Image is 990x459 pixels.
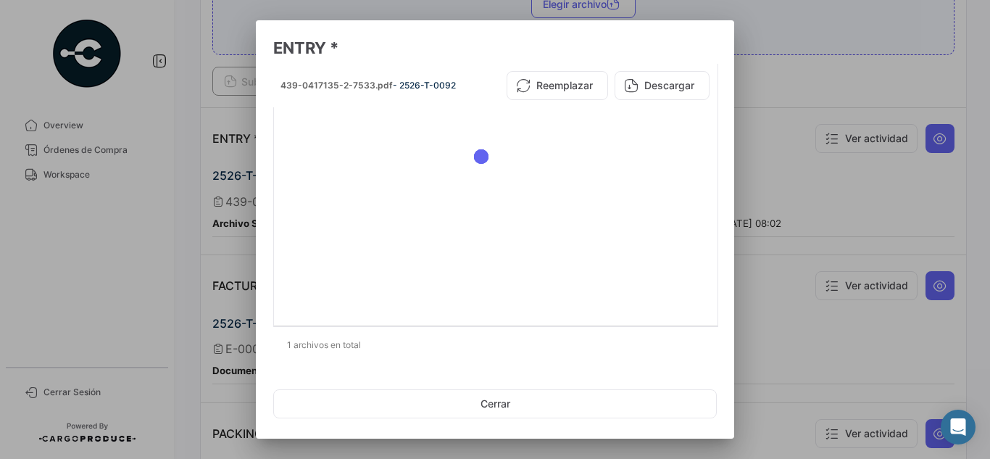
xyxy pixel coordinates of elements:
[273,389,717,418] button: Cerrar
[615,71,710,100] button: Descargar
[941,410,976,444] div: Abrir Intercom Messenger
[273,327,717,363] div: 1 archivos en total
[280,80,393,91] span: 439-0417135-2-7533.pdf
[393,80,456,91] span: - 2526-T-0092
[507,71,608,100] button: Reemplazar
[273,38,717,58] h3: ENTRY *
